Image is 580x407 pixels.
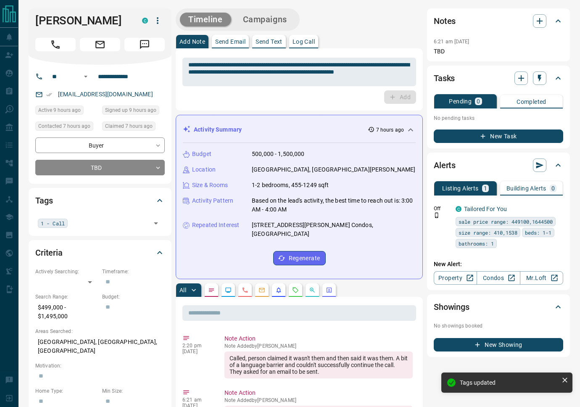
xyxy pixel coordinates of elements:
p: New Alert: [434,260,563,269]
p: No pending tasks [434,112,563,124]
span: Contacted 7 hours ago [38,122,90,130]
svg: Notes [208,287,215,293]
span: 1 - Call [41,219,65,227]
div: Wed Aug 13 2025 [35,106,98,117]
p: Size & Rooms [192,181,228,190]
p: Listing Alerts [442,185,479,191]
div: Activity Summary7 hours ago [183,122,416,137]
a: Condos [477,271,520,285]
h2: Alerts [434,159,456,172]
div: Alerts [434,155,563,175]
p: Note Added by [PERSON_NAME] [224,343,413,349]
p: 7 hours ago [376,126,404,134]
div: Tags updated [460,379,558,386]
span: Claimed 7 hours ago [105,122,153,130]
p: Timeframe: [102,268,165,275]
div: Buyer [35,137,165,153]
p: TBD [434,47,563,56]
svg: Calls [242,287,248,293]
p: 0 [477,98,480,104]
button: Timeline [180,13,231,26]
button: Campaigns [235,13,295,26]
h2: Tags [35,194,53,207]
div: Wed Aug 13 2025 [102,122,165,133]
p: Actively Searching: [35,268,98,275]
div: Called, person claimed it wasn't them and then said it was them. A bit of a language barrier and ... [224,351,413,378]
span: Email [80,38,120,51]
p: Send Text [256,39,282,45]
span: Active 9 hours ago [38,106,81,114]
p: Add Note [179,39,205,45]
button: Regenerate [273,251,326,265]
svg: Emails [258,287,265,293]
svg: Opportunities [309,287,316,293]
span: Message [124,38,165,51]
p: 6:21 am [182,397,212,403]
p: 6:21 am [DATE] [434,39,469,45]
span: Call [35,38,76,51]
p: Note Action [224,388,413,397]
span: Signed up 9 hours ago [105,106,156,114]
button: Open [150,217,162,229]
p: Activity Pattern [192,196,233,205]
p: Building Alerts [506,185,546,191]
a: Tailored For You [464,206,507,212]
p: Off [434,205,451,212]
p: All [179,287,186,293]
svg: Listing Alerts [275,287,282,293]
div: Tags [35,190,165,211]
a: Mr.Loft [520,271,563,285]
p: 1 [484,185,487,191]
h2: Criteria [35,246,63,259]
p: 0 [551,185,555,191]
p: 500,000 - 1,500,000 [252,150,305,159]
p: 1-2 bedrooms, 455-1249 sqft [252,181,329,190]
p: Note Added by [PERSON_NAME] [224,397,413,403]
p: Based on the lead's activity, the best time to reach out is: 3:00 AM - 4:00 AM [252,196,416,214]
svg: Push Notification Only [434,212,440,218]
p: [DATE] [182,349,212,354]
span: sale price range: 449100,1644500 [459,217,553,226]
p: Min Size: [102,387,165,395]
svg: Requests [292,287,299,293]
h2: Showings [434,300,469,314]
div: condos.ca [142,18,148,24]
p: Activity Summary [194,125,242,134]
div: Showings [434,297,563,317]
p: Repeated Interest [192,221,239,230]
div: Criteria [35,243,165,263]
svg: Email Verified [46,92,52,98]
p: Pending [449,98,472,104]
p: Note Action [224,334,413,343]
h2: Tasks [434,71,455,85]
button: New Task [434,129,563,143]
div: Tasks [434,68,563,88]
p: Areas Searched: [35,328,165,335]
p: [GEOGRAPHIC_DATA], [GEOGRAPHIC_DATA], [GEOGRAPHIC_DATA] [35,335,165,358]
p: Budget: [102,293,165,301]
span: size range: 410,1538 [459,228,517,237]
svg: Agent Actions [326,287,332,293]
p: [STREET_ADDRESS][PERSON_NAME] Condos, [GEOGRAPHIC_DATA] [252,221,416,238]
p: Location [192,165,216,174]
span: bathrooms: 1 [459,239,494,248]
a: Property [434,271,477,285]
h1: [PERSON_NAME] [35,14,129,27]
p: $499,000 - $1,495,000 [35,301,98,323]
h2: Notes [434,14,456,28]
svg: Lead Browsing Activity [225,287,232,293]
div: condos.ca [456,206,461,212]
span: beds: 1-1 [525,228,551,237]
div: Wed Aug 13 2025 [35,122,98,133]
a: [EMAIL_ADDRESS][DOMAIN_NAME] [58,91,153,98]
button: New Showing [434,338,563,351]
p: Completed [517,99,546,105]
p: Home Type: [35,387,98,395]
div: TBD [35,160,165,175]
p: No showings booked [434,322,563,330]
p: Budget [192,150,211,159]
div: Wed Aug 13 2025 [102,106,165,117]
p: Log Call [293,39,315,45]
p: Search Range: [35,293,98,301]
p: Send Email [215,39,245,45]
